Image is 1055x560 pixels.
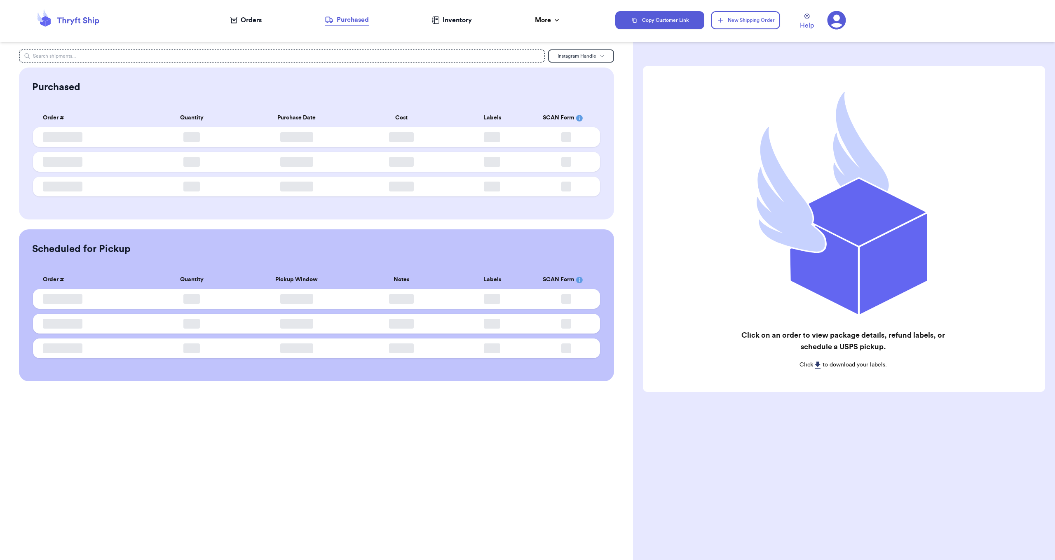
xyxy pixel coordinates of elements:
[447,109,537,127] th: Labels
[32,243,131,256] h2: Scheduled for Pickup
[432,15,472,25] a: Inventory
[356,271,447,289] th: Notes
[543,275,590,284] div: SCAN Form
[558,54,596,58] span: Instagram Handle
[711,11,780,29] button: New Shipping Order
[325,15,369,25] div: Purchased
[19,49,545,63] input: Search shipments...
[146,109,237,127] th: Quantity
[237,271,356,289] th: Pickup Window
[800,14,814,30] a: Help
[325,15,369,26] a: Purchased
[615,11,704,29] button: Copy Customer Link
[535,15,561,25] div: More
[727,361,959,369] p: Click to download your labels.
[237,109,356,127] th: Purchase Date
[548,49,614,63] button: Instagram Handle
[800,21,814,30] span: Help
[33,109,146,127] th: Order #
[447,271,537,289] th: Labels
[727,329,959,352] h2: Click on an order to view package details, refund labels, or schedule a USPS pickup.
[230,15,262,25] a: Orders
[543,114,590,122] div: SCAN Form
[32,81,80,94] h2: Purchased
[146,271,237,289] th: Quantity
[33,271,146,289] th: Order #
[356,109,447,127] th: Cost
